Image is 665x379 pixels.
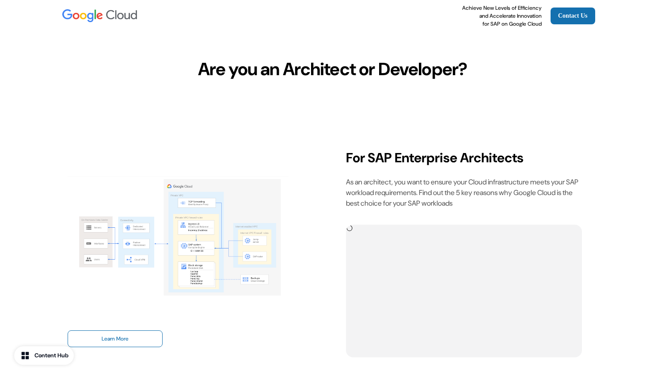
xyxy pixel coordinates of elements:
div: Content Hub [34,351,68,360]
a: Contact Us [551,8,595,24]
strong: For SAP Enterprise Architects [346,149,524,166]
button: Content Hub [14,346,74,365]
p: Achieve New Levels of Efficiency and Accelerate Innovation for SAP on Google Cloud [462,4,542,28]
p: Are you an Architect or Developer? [198,58,467,80]
a: Learn More [68,330,163,347]
p: As an architect, you want to ensure your Cloud infrastructure meets your SAP workload requirement... [346,177,582,209]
